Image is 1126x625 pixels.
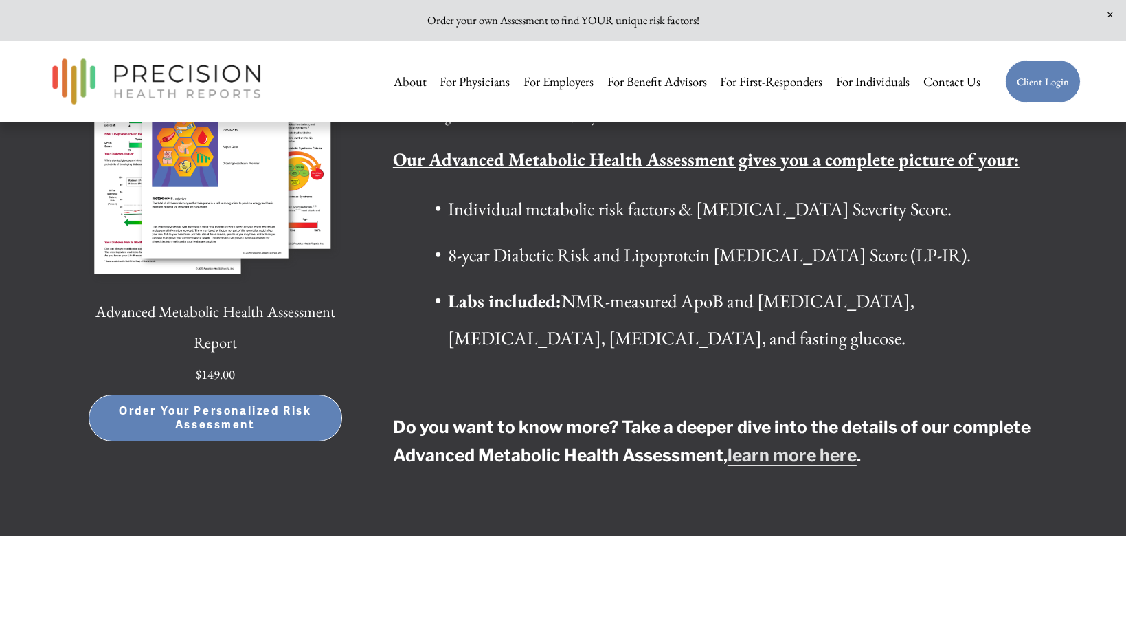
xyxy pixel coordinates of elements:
iframe: Chat Widget [879,449,1126,625]
a: For Individuals [836,67,910,96]
button: Order Your Personalized Risk Assessment [89,395,342,441]
a: For Physicians [440,67,510,96]
img: Advanced Metabolic Health Assessment Report [89,54,342,285]
p: 8-year Diabetic Risk and Lipoprotein [MEDICAL_DATA] Score (LP-IR). [448,237,1037,274]
div: $149.00 [89,362,342,387]
a: For First-Responders [720,67,822,96]
strong: . [857,445,861,465]
a: For Benefit Advisors [607,67,707,96]
a: Advanced Metabolic Health Assessment Report [89,296,342,359]
strong: Do you want to know more? Take a deeper dive into the details of our complete Advanced Metabolic ... [393,417,1034,465]
a: learn more here [728,445,857,465]
img: Precision Health Reports [45,52,268,111]
span: Order Your Personalized Risk Assessment [102,404,328,432]
p: NMR-measured ApoB and [MEDICAL_DATA], [MEDICAL_DATA], [MEDICAL_DATA], and fasting glucose. [448,283,1037,356]
a: For Employers [523,67,594,96]
strong: Our Advanced Metabolic Health Assessment gives you a complete picture of your: [393,147,1020,171]
a: Client Login [1005,60,1081,103]
p: Individual metabolic risk factors & [MEDICAL_DATA] Severity Score. [448,190,1037,228]
a: Contact Us [923,67,980,96]
a: About [394,67,427,96]
strong: Labs included: [448,289,561,313]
